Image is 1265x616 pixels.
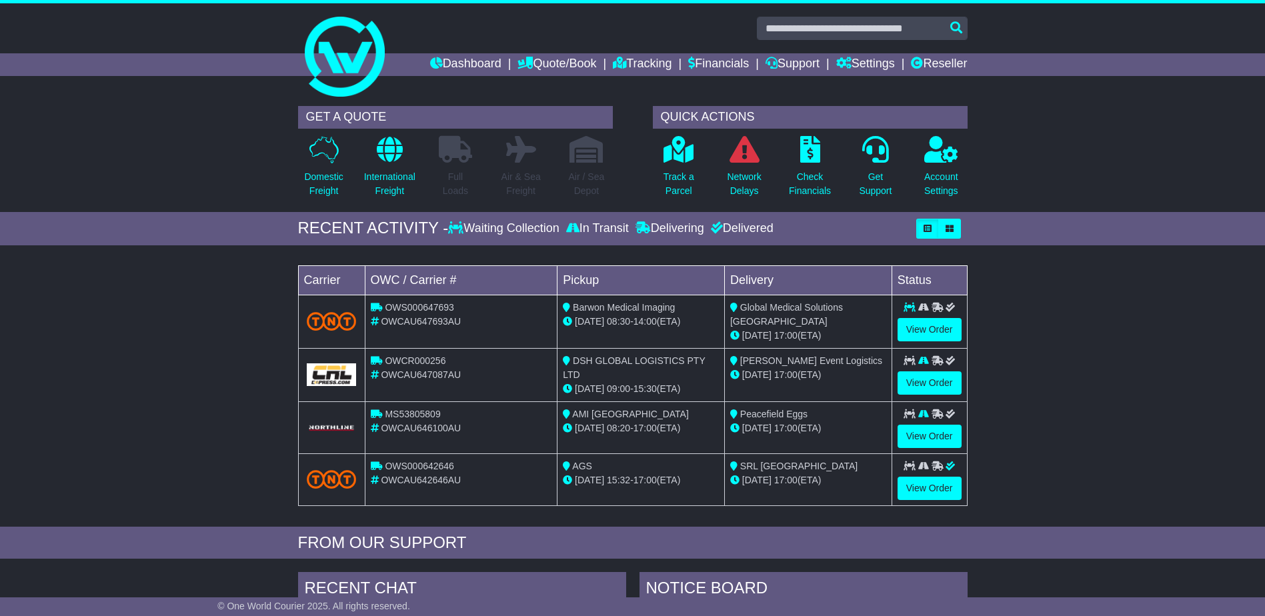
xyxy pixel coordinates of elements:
span: AGS [572,461,592,471]
a: View Order [898,371,962,395]
a: View Order [898,477,962,500]
span: OWCAU642646AU [381,475,461,485]
p: Domestic Freight [304,170,343,198]
a: Financials [688,53,749,76]
a: View Order [898,425,962,448]
span: OWCR000256 [385,355,445,366]
div: RECENT CHAT [298,572,626,608]
span: 17:00 [774,423,798,433]
span: OWS000647693 [385,302,454,313]
div: FROM OUR SUPPORT [298,533,968,553]
p: Air & Sea Freight [501,170,541,198]
p: International Freight [364,170,415,198]
span: Barwon Medical Imaging [573,302,675,313]
span: SRL [GEOGRAPHIC_DATA] [740,461,858,471]
span: 17:00 [774,475,798,485]
a: View Order [898,318,962,341]
span: 09:00 [607,383,630,394]
span: © One World Courier 2025. All rights reserved. [217,601,410,611]
span: MS53805809 [385,409,440,419]
a: Dashboard [430,53,501,76]
div: (ETA) [730,329,886,343]
span: [DATE] [742,475,772,485]
div: (ETA) [730,421,886,435]
div: In Transit [563,221,632,236]
p: Account Settings [924,170,958,198]
a: AccountSettings [924,135,959,205]
span: OWCAU647693AU [381,316,461,327]
span: DSH GLOBAL LOGISTICS PTY LTD [563,355,705,380]
span: 15:30 [634,383,657,394]
td: Status [892,265,967,295]
a: Support [766,53,820,76]
span: 14:00 [634,316,657,327]
span: [DATE] [575,475,604,485]
img: GetCarrierServiceLogo [307,363,357,386]
span: 08:30 [607,316,630,327]
a: Quote/Book [517,53,596,76]
span: 15:32 [607,475,630,485]
p: Full Loads [439,170,472,198]
span: [DATE] [575,423,604,433]
a: NetworkDelays [726,135,762,205]
div: GET A QUOTE [298,106,613,129]
td: Carrier [298,265,365,295]
a: DomesticFreight [303,135,343,205]
td: Pickup [557,265,725,295]
div: NOTICE BOARD [640,572,968,608]
a: GetSupport [858,135,892,205]
div: - (ETA) [563,421,719,435]
div: - (ETA) [563,315,719,329]
span: 08:20 [607,423,630,433]
a: Reseller [911,53,967,76]
td: OWC / Carrier # [365,265,557,295]
span: 17:00 [634,475,657,485]
div: Waiting Collection [448,221,562,236]
p: Network Delays [727,170,761,198]
div: (ETA) [730,473,886,487]
span: [DATE] [575,383,604,394]
div: - (ETA) [563,473,719,487]
p: Get Support [859,170,892,198]
span: 17:00 [774,369,798,380]
img: TNT_Domestic.png [307,312,357,330]
span: [DATE] [742,423,772,433]
div: Delivering [632,221,708,236]
span: 17:00 [774,330,798,341]
a: InternationalFreight [363,135,416,205]
a: Settings [836,53,895,76]
span: OWCAU647087AU [381,369,461,380]
span: [PERSON_NAME] Event Logistics [740,355,882,366]
div: QUICK ACTIONS [653,106,968,129]
p: Air / Sea Depot [569,170,605,198]
a: CheckFinancials [788,135,832,205]
td: Delivery [724,265,892,295]
a: Track aParcel [663,135,695,205]
span: [DATE] [742,369,772,380]
span: OWS000642646 [385,461,454,471]
p: Check Financials [789,170,831,198]
img: GetCarrierServiceLogo [307,424,357,432]
span: [DATE] [742,330,772,341]
a: Tracking [613,53,672,76]
img: TNT_Domestic.png [307,470,357,488]
span: OWCAU646100AU [381,423,461,433]
div: - (ETA) [563,382,719,396]
span: Peacefield Eggs [740,409,808,419]
span: 17:00 [634,423,657,433]
span: [DATE] [575,316,604,327]
span: Global Medical Solutions [GEOGRAPHIC_DATA] [730,302,843,327]
div: RECENT ACTIVITY - [298,219,449,238]
div: (ETA) [730,368,886,382]
p: Track a Parcel [664,170,694,198]
div: Delivered [708,221,774,236]
span: AMI [GEOGRAPHIC_DATA] [572,409,689,419]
